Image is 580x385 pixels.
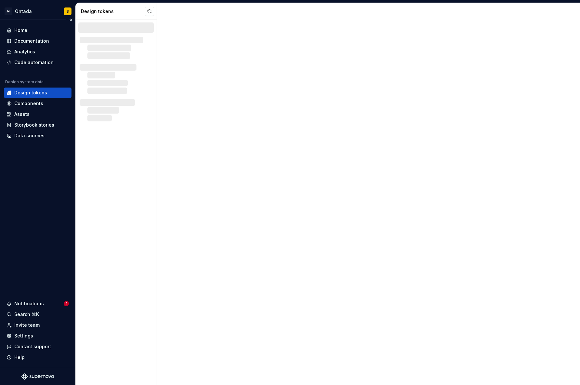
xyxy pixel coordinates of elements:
[14,132,45,139] div: Data sources
[14,38,49,44] div: Documentation
[4,47,71,57] a: Analytics
[14,333,33,339] div: Settings
[4,320,71,330] a: Invite team
[4,88,71,98] a: Design tokens
[4,309,71,320] button: Search ⌘K
[5,79,44,85] div: Design system data
[14,111,30,117] div: Assets
[21,373,54,380] svg: Supernova Logo
[14,343,51,350] div: Contact support
[4,131,71,141] a: Data sources
[4,25,71,35] a: Home
[15,8,32,15] div: Ontada
[14,122,54,128] div: Storybook stories
[4,341,71,352] button: Contact support
[67,9,69,14] div: S
[4,331,71,341] a: Settings
[14,27,27,34] div: Home
[66,15,75,24] button: Collapse sidebar
[81,8,145,15] div: Design tokens
[1,4,74,18] button: MOntadaS
[14,300,44,307] div: Notifications
[14,48,35,55] div: Analytics
[4,109,71,119] a: Assets
[4,298,71,309] button: Notifications1
[4,98,71,109] a: Components
[4,57,71,68] a: Code automation
[14,311,39,318] div: Search ⌘K
[14,322,40,328] div: Invite team
[4,120,71,130] a: Storybook stories
[4,36,71,46] a: Documentation
[64,301,69,306] span: 1
[14,354,25,361] div: Help
[14,89,47,96] div: Design tokens
[4,352,71,363] button: Help
[14,59,54,66] div: Code automation
[5,7,12,15] div: M
[14,100,43,107] div: Components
